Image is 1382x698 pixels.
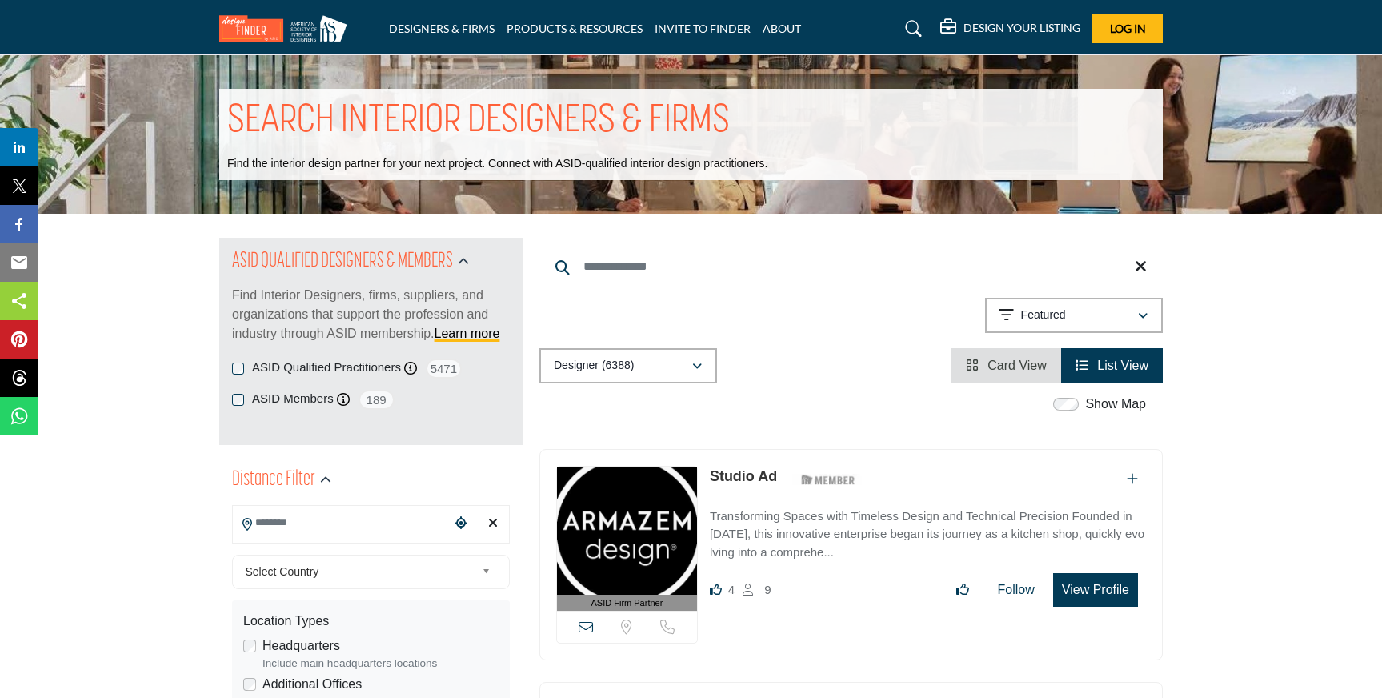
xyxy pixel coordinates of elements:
[1127,472,1138,486] a: Add To List
[389,22,495,35] a: DESIGNERS & FIRMS
[426,359,462,379] span: 5471
[987,359,1047,372] span: Card View
[764,583,771,596] span: 9
[710,468,777,484] a: Studio Ad
[728,583,735,596] span: 4
[940,19,1080,38] div: DESIGN YOUR LISTING
[539,247,1163,286] input: Search Keyword
[557,467,697,595] img: Studio Ad
[1110,22,1146,35] span: Log In
[252,390,334,408] label: ASID Members
[243,612,499,631] div: Location Types
[1061,348,1163,383] li: List View
[890,16,932,42] a: Search
[507,22,643,35] a: PRODUCTS & RESOURCES
[591,596,663,610] span: ASID Firm Partner
[1092,14,1163,43] button: Log In
[951,348,1061,383] li: Card View
[262,675,362,694] label: Additional Offices
[227,156,767,172] p: Find the interior design partner for your next project. Connect with ASID-qualified interior desi...
[232,247,453,276] h2: ASID QUALIFIED DESIGNERS & MEMBERS
[557,467,697,612] a: ASID Firm Partner
[252,359,401,377] label: ASID Qualified Practitioners
[1021,307,1066,323] p: Featured
[262,656,499,672] div: Include main headquarters locations
[987,574,1045,606] button: Follow
[743,580,771,600] div: Followers
[1097,359,1148,372] span: List View
[1076,359,1148,372] a: View List
[435,327,500,340] a: Learn more
[481,507,505,541] div: Clear search location
[449,507,473,541] div: Choose your current location
[232,363,244,375] input: ASID Qualified Practitioners checkbox
[232,286,510,343] p: Find Interior Designers, firms, suppliers, and organizations that support the profession and indu...
[763,22,801,35] a: ABOUT
[262,636,340,656] label: Headquarters
[710,584,722,596] i: Likes
[233,507,449,539] input: Search Location
[985,298,1163,333] button: Featured
[232,466,315,495] h2: Distance Filter
[963,21,1080,35] h5: DESIGN YOUR LISTING
[232,394,244,406] input: ASID Members checkbox
[219,15,355,42] img: Site Logo
[359,390,395,410] span: 189
[554,358,634,374] p: Designer (6388)
[1053,573,1138,607] button: View Profile
[710,498,1146,562] a: Transforming Spaces with Timeless Design and Technical Precision Founded in [DATE], this innovati...
[539,348,717,383] button: Designer (6388)
[792,470,864,490] img: ASID Members Badge Icon
[946,574,979,606] button: Like listing
[246,562,476,581] span: Select Country
[655,22,751,35] a: INVITE TO FINDER
[966,359,1047,372] a: View Card
[227,97,730,146] h1: SEARCH INTERIOR DESIGNERS & FIRMS
[1085,395,1146,414] label: Show Map
[710,507,1146,562] p: Transforming Spaces with Timeless Design and Technical Precision Founded in [DATE], this innovati...
[710,466,777,487] p: Studio Ad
